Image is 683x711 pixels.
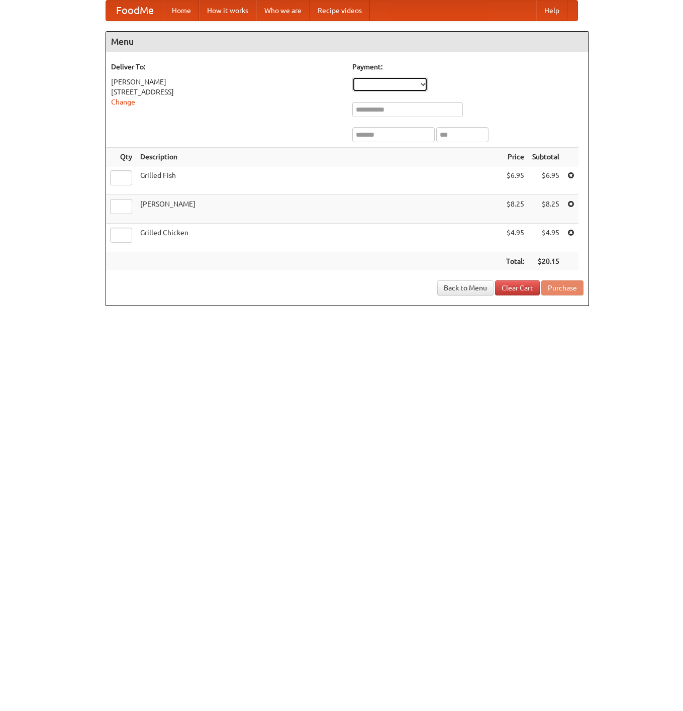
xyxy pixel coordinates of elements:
h5: Payment: [352,62,583,72]
td: $6.95 [502,166,528,195]
a: Recipe videos [310,1,370,21]
a: Back to Menu [437,280,494,295]
td: Grilled Fish [136,166,502,195]
a: Clear Cart [495,280,540,295]
div: [STREET_ADDRESS] [111,87,342,97]
th: Qty [106,148,136,166]
a: FoodMe [106,1,164,21]
td: Grilled Chicken [136,224,502,252]
th: Description [136,148,502,166]
a: Change [111,98,135,106]
td: $6.95 [528,166,563,195]
h5: Deliver To: [111,62,342,72]
a: Home [164,1,199,21]
td: $8.25 [502,195,528,224]
td: $8.25 [528,195,563,224]
td: [PERSON_NAME] [136,195,502,224]
th: $20.15 [528,252,563,271]
a: Who we are [256,1,310,21]
th: Total: [502,252,528,271]
div: [PERSON_NAME] [111,77,342,87]
h4: Menu [106,32,589,52]
a: How it works [199,1,256,21]
th: Subtotal [528,148,563,166]
a: Help [536,1,567,21]
button: Purchase [541,280,583,295]
td: $4.95 [528,224,563,252]
th: Price [502,148,528,166]
td: $4.95 [502,224,528,252]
